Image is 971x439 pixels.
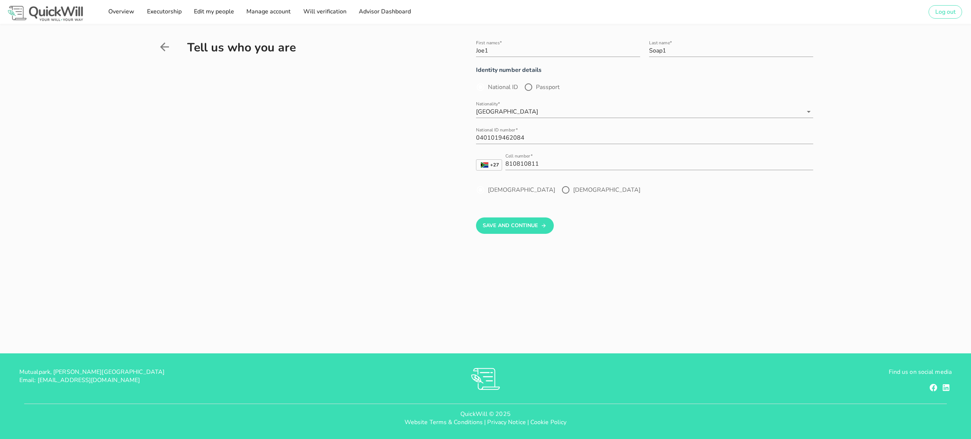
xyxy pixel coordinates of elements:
[356,4,413,19] a: Advisor Dashboard
[19,368,165,376] span: Mutualpark, [PERSON_NAME][GEOGRAPHIC_DATA]
[244,4,293,19] a: Manage account
[641,368,952,376] p: Find us on social media
[488,186,555,194] label: [DEMOGRAPHIC_DATA]
[303,7,346,16] span: Will verification
[6,4,85,23] img: Logo
[187,41,415,54] h1: Tell us who you are
[194,7,234,16] span: Edit my people
[530,418,566,426] a: Cookie Policy
[476,101,500,107] label: Nationality*
[929,5,962,19] button: Log out
[935,8,956,16] span: Log out
[191,4,236,19] a: Edit my people
[490,163,499,168] strong: +27
[106,4,137,19] a: Overview
[487,418,526,426] a: Privacy Notice
[505,153,533,159] label: Cell number*
[19,376,140,384] span: Email: [EMAIL_ADDRESS][DOMAIN_NAME]
[488,83,518,91] label: National ID
[527,418,529,426] span: |
[476,66,542,74] strong: Identity number details
[6,410,965,418] p: QuickWill © 2025
[405,418,483,426] a: Website Terms & Conditions
[476,40,502,46] label: First names*
[108,7,134,16] span: Overview
[649,40,672,46] label: Last name*
[484,418,486,426] span: |
[246,7,291,16] span: Manage account
[358,7,411,16] span: Advisor Dashboard
[146,7,181,16] span: Executorship
[573,186,641,194] label: [DEMOGRAPHIC_DATA]
[536,83,560,91] label: Passport
[476,106,813,118] div: Nationality*[GEOGRAPHIC_DATA]
[476,108,538,115] div: [GEOGRAPHIC_DATA]
[471,368,500,390] img: RVs0sauIwKhMoGR03FLGkjXSOVwkZRnQsltkF0QxpTsornXsmh1o7vbL94pqF3d8sZvAAAAAElFTkSuQmCC
[476,127,518,133] label: National ID number*
[144,4,183,19] a: Executorship
[476,217,554,234] button: Save And Continue
[300,4,348,19] a: Will verification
